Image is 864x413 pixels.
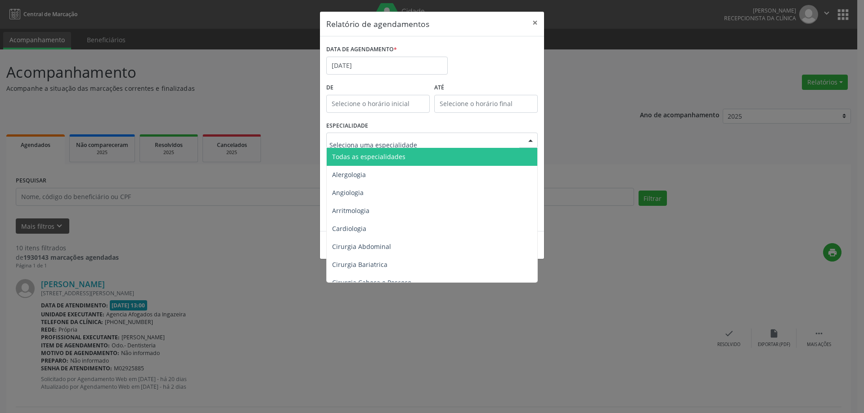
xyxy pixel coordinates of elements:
label: De [326,81,430,95]
span: Cirurgia Cabeça e Pescoço [332,278,411,287]
span: Cardiologia [332,224,366,233]
span: Angiologia [332,188,364,197]
span: Todas as especialidades [332,152,405,161]
label: ATÉ [434,81,538,95]
span: Cirurgia Abdominal [332,242,391,251]
button: Close [526,12,544,34]
label: ESPECIALIDADE [326,119,368,133]
h5: Relatório de agendamentos [326,18,429,30]
label: DATA DE AGENDAMENTO [326,43,397,57]
span: Alergologia [332,170,366,179]
input: Seleciona uma especialidade [329,136,519,154]
input: Selecione o horário inicial [326,95,430,113]
input: Selecione uma data ou intervalo [326,57,448,75]
input: Selecione o horário final [434,95,538,113]
span: Arritmologia [332,206,369,215]
span: Cirurgia Bariatrica [332,260,387,269]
